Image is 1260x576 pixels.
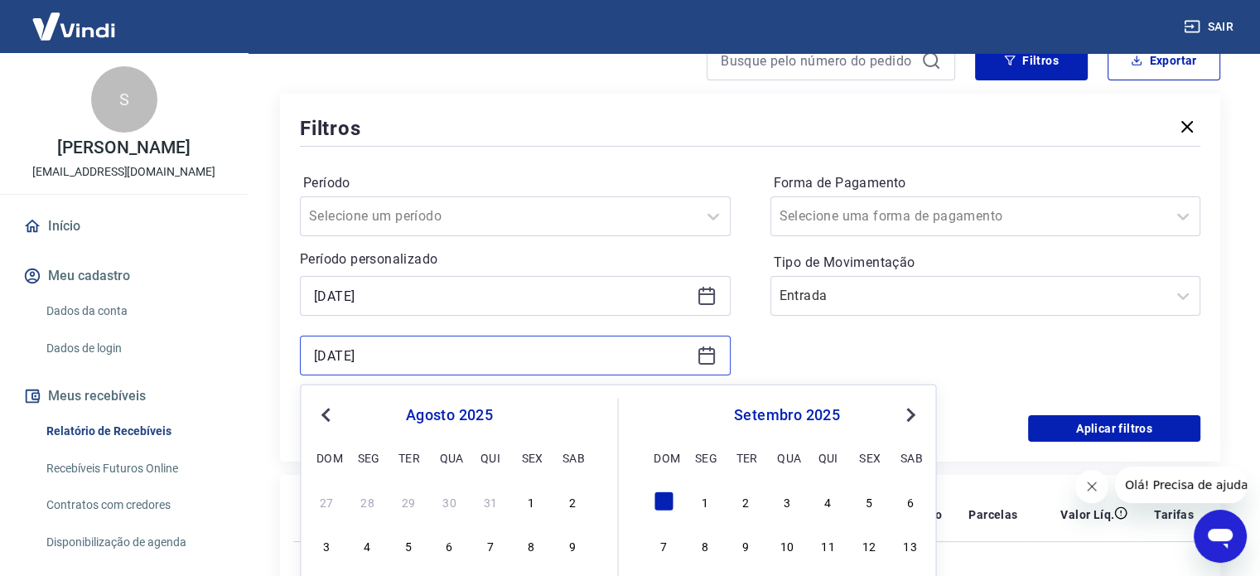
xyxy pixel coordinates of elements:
[777,447,797,467] div: qua
[40,452,228,486] a: Recebíveis Futuros Online
[521,491,541,511] div: Choose sexta-feira, 1 de agosto de 2025
[20,258,228,294] button: Meu cadastro
[20,378,228,414] button: Meus recebíveis
[654,447,673,467] div: dom
[736,491,756,511] div: Choose terça-feira, 2 de setembro de 2025
[316,491,336,511] div: Choose domingo, 27 de julho de 2025
[358,535,378,555] div: Choose segunda-feira, 4 de agosto de 2025
[40,414,228,448] a: Relatório de Recebíveis
[818,447,838,467] div: qui
[562,535,582,555] div: Choose sábado, 9 de agosto de 2025
[900,535,920,555] div: Choose sábado, 13 de setembro de 2025
[32,163,215,181] p: [EMAIL_ADDRESS][DOMAIN_NAME]
[10,12,139,25] span: Olá! Precisa de ajuda?
[652,405,923,425] div: setembro 2025
[695,535,715,555] div: Choose segunda-feira, 8 de setembro de 2025
[968,506,1017,523] p: Parcelas
[818,535,838,555] div: Choose quinta-feira, 11 de setembro de 2025
[439,535,459,555] div: Choose quarta-feira, 6 de agosto de 2025
[398,447,418,467] div: ter
[57,139,190,157] p: [PERSON_NAME]
[774,173,1198,193] label: Forma de Pagamento
[1060,506,1114,523] p: Valor Líq.
[316,535,336,555] div: Choose domingo, 3 de agosto de 2025
[1108,41,1220,80] button: Exportar
[20,1,128,51] img: Vindi
[480,491,500,511] div: Choose quinta-feira, 31 de julho de 2025
[736,535,756,555] div: Choose terça-feira, 9 de setembro de 2025
[654,535,673,555] div: Choose domingo, 7 de setembro de 2025
[40,294,228,328] a: Dados da conta
[300,249,731,269] p: Período personalizado
[695,491,715,511] div: Choose segunda-feira, 1 de setembro de 2025
[975,41,1088,80] button: Filtros
[736,447,756,467] div: ter
[521,447,541,467] div: sex
[721,48,915,73] input: Busque pelo número do pedido
[40,332,228,365] a: Dados de login
[695,447,715,467] div: seg
[40,525,228,559] a: Disponibilização de agenda
[20,208,228,244] a: Início
[300,115,361,142] h5: Filtros
[316,405,336,425] button: Previous Month
[900,447,920,467] div: sab
[1028,415,1200,442] button: Aplicar filtros
[1154,506,1194,523] p: Tarifas
[562,491,582,511] div: Choose sábado, 2 de agosto de 2025
[777,535,797,555] div: Choose quarta-feira, 10 de setembro de 2025
[1115,467,1247,503] iframe: Mensagem da empresa
[303,173,727,193] label: Período
[521,535,541,555] div: Choose sexta-feira, 8 de agosto de 2025
[774,253,1198,273] label: Tipo de Movimentação
[1075,470,1108,503] iframe: Fechar mensagem
[859,535,879,555] div: Choose sexta-feira, 12 de setembro de 2025
[1194,510,1247,563] iframe: Botão para abrir a janela de mensagens
[900,491,920,511] div: Choose sábado, 6 de setembro de 2025
[316,447,336,467] div: dom
[480,535,500,555] div: Choose quinta-feira, 7 de agosto de 2025
[91,66,157,133] div: S
[818,491,838,511] div: Choose quinta-feira, 4 de setembro de 2025
[358,491,378,511] div: Choose segunda-feira, 28 de julho de 2025
[439,447,459,467] div: qua
[480,447,500,467] div: qui
[1180,12,1240,42] button: Sair
[654,491,673,511] div: Choose domingo, 31 de agosto de 2025
[314,283,690,308] input: Data inicial
[859,447,879,467] div: sex
[859,491,879,511] div: Choose sexta-feira, 5 de setembro de 2025
[398,491,418,511] div: Choose terça-feira, 29 de julho de 2025
[314,343,690,368] input: Data final
[40,488,228,522] a: Contratos com credores
[439,491,459,511] div: Choose quarta-feira, 30 de julho de 2025
[777,491,797,511] div: Choose quarta-feira, 3 de setembro de 2025
[358,447,378,467] div: seg
[398,535,418,555] div: Choose terça-feira, 5 de agosto de 2025
[900,405,920,425] button: Next Month
[314,405,584,425] div: agosto 2025
[562,447,582,467] div: sab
